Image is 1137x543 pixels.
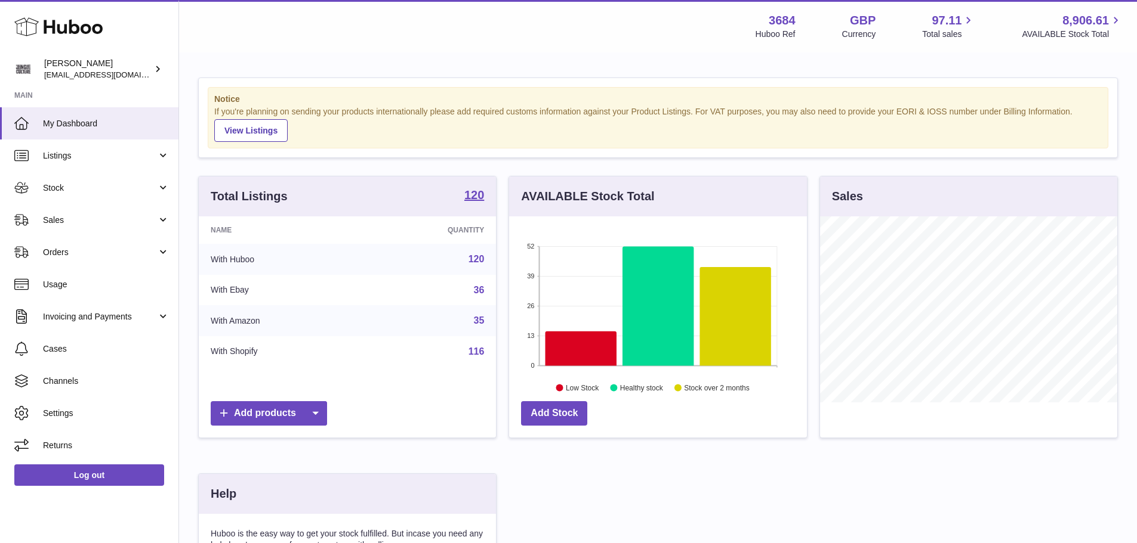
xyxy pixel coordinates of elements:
[199,216,362,244] th: Name
[469,254,485,264] a: 120
[43,343,170,355] span: Cases
[528,302,535,309] text: 26
[214,119,288,142] a: View Listings
[214,106,1102,142] div: If you're planning on sending your products internationally please add required customs informati...
[43,150,157,162] span: Listings
[43,311,157,322] span: Invoicing and Payments
[521,401,587,426] a: Add Stock
[842,29,876,40] div: Currency
[211,188,288,204] h3: Total Listings
[528,243,535,250] text: 52
[199,244,362,275] td: With Huboo
[922,13,975,40] a: 97.11 Total sales
[44,58,152,80] div: [PERSON_NAME]
[14,464,164,486] a: Log out
[199,336,362,367] td: With Shopify
[43,440,170,451] span: Returns
[832,188,863,204] h3: Sales
[1062,13,1109,29] span: 8,906.61
[528,332,535,339] text: 13
[474,285,485,295] a: 36
[620,383,664,392] text: Healthy stock
[44,70,175,79] span: [EMAIL_ADDRESS][DOMAIN_NAME]
[932,13,962,29] span: 97.11
[14,60,32,78] img: theinternationalventure@gmail.com
[211,486,236,502] h3: Help
[43,118,170,129] span: My Dashboard
[43,408,170,419] span: Settings
[528,272,535,280] text: 39
[922,29,975,40] span: Total sales
[685,383,750,392] text: Stock over 2 months
[43,182,157,194] span: Stock
[531,362,535,369] text: 0
[43,215,157,226] span: Sales
[566,383,599,392] text: Low Stock
[521,188,654,204] h3: AVAILABLE Stock Total
[362,216,497,244] th: Quantity
[464,189,484,203] a: 120
[43,247,157,258] span: Orders
[464,189,484,201] strong: 120
[211,401,327,426] a: Add products
[199,275,362,306] td: With Ebay
[43,376,170,387] span: Channels
[1022,29,1123,40] span: AVAILABLE Stock Total
[769,13,796,29] strong: 3684
[1022,13,1123,40] a: 8,906.61 AVAILABLE Stock Total
[474,315,485,325] a: 35
[199,305,362,336] td: With Amazon
[214,94,1102,105] strong: Notice
[850,13,876,29] strong: GBP
[469,346,485,356] a: 116
[756,29,796,40] div: Huboo Ref
[43,279,170,290] span: Usage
